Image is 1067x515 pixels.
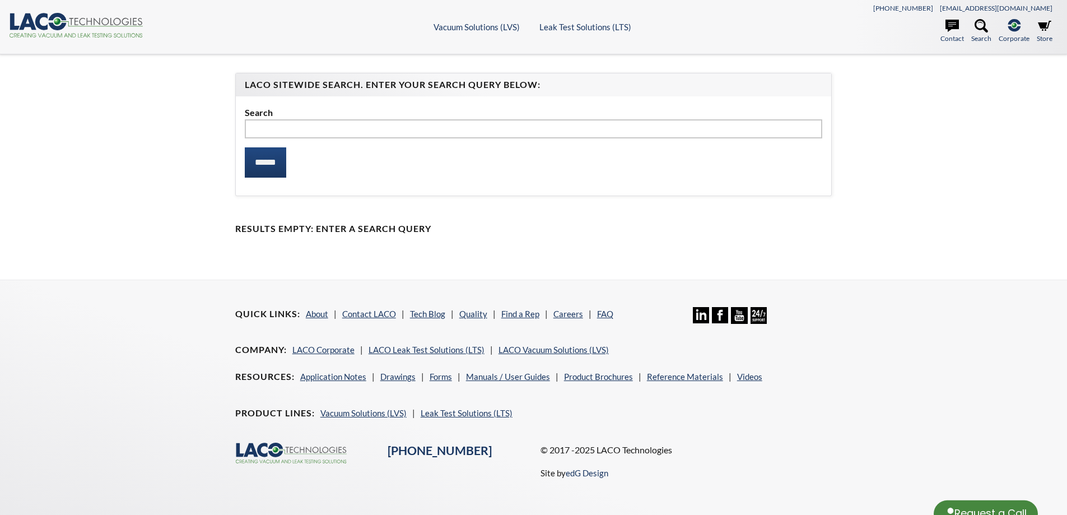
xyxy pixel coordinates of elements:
[541,443,832,457] p: © 2017 -2025 LACO Technologies
[737,372,762,382] a: Videos
[342,309,396,319] a: Contact LACO
[380,372,416,382] a: Drawings
[235,371,295,383] h4: Resources
[751,307,767,323] img: 24/7 Support Icon
[597,309,613,319] a: FAQ
[940,19,964,44] a: Contact
[388,443,492,458] a: [PHONE_NUMBER]
[940,4,1052,12] a: [EMAIL_ADDRESS][DOMAIN_NAME]
[245,79,823,91] h4: LACO Sitewide Search. Enter your Search Query Below:
[466,372,550,382] a: Manuals / User Guides
[235,407,315,419] h4: Product Lines
[430,372,452,382] a: Forms
[292,345,355,355] a: LACO Corporate
[410,309,445,319] a: Tech Blog
[434,22,520,32] a: Vacuum Solutions (LVS)
[647,372,723,382] a: Reference Materials
[245,105,823,120] label: Search
[459,309,487,319] a: Quality
[564,372,633,382] a: Product Brochures
[421,408,512,418] a: Leak Test Solutions (LTS)
[541,466,608,480] p: Site by
[235,308,300,320] h4: Quick Links
[1037,19,1052,44] a: Store
[539,22,631,32] a: Leak Test Solutions (LTS)
[873,4,933,12] a: [PHONE_NUMBER]
[235,344,287,356] h4: Company
[320,408,407,418] a: Vacuum Solutions (LVS)
[553,309,583,319] a: Careers
[751,316,767,326] a: 24/7 Support
[566,468,608,478] a: edG Design
[306,309,328,319] a: About
[498,345,609,355] a: LACO Vacuum Solutions (LVS)
[300,372,366,382] a: Application Notes
[501,309,539,319] a: Find a Rep
[999,33,1029,44] span: Corporate
[369,345,484,355] a: LACO Leak Test Solutions (LTS)
[235,223,832,235] h4: Results Empty: Enter a Search Query
[971,19,991,44] a: Search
